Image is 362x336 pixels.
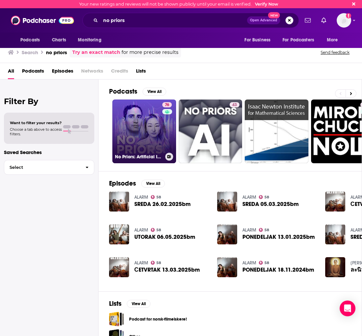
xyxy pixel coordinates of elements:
span: Choose a tab above to access filters. [10,127,62,136]
a: 58 [151,195,161,199]
span: 58 [264,261,269,264]
a: 58 [259,228,269,232]
button: open menu [16,34,48,46]
span: Networks [81,66,103,79]
a: SREDA 05.03.2025bm [242,201,299,207]
a: Try an exact match [72,49,120,56]
span: for more precise results [122,49,178,56]
a: All [8,66,14,79]
a: ListsView All [109,300,150,308]
a: Episodes [52,66,73,79]
span: 58 [156,196,161,199]
img: PONEDELJAK 13.01.2025bm [217,224,237,244]
a: Lists [136,66,146,79]
span: 76 [165,102,169,108]
button: Open AdvancedNew [247,16,280,24]
a: ALARM [134,227,148,233]
button: open menu [278,34,324,46]
a: 58 [259,261,269,265]
span: New [268,12,280,18]
button: Send feedback [319,50,351,55]
a: ČETVRTAK 24.04.2025bm [325,191,345,212]
span: Charts [52,35,66,45]
h3: No Priors: Artificial Intelligence | Technology | Startups [115,154,163,160]
h3: no priors [46,49,67,56]
button: open menu [73,34,110,46]
a: SREDA 26.02.2025bm [134,201,191,207]
a: Podcast for norsk-filmelskere! [129,316,187,323]
img: SREDA 05.03.2025bm [217,191,237,212]
a: ČETVRTAK 13.03.2025bm [134,267,200,273]
button: View All [127,300,150,308]
a: ALARM [242,227,256,233]
a: 58 [259,195,269,199]
svg: Email not verified [346,13,351,18]
a: ALARM [134,260,148,266]
span: Select [4,165,80,169]
a: 76No Priors: Artificial Intelligence | Technology | Startups [112,100,176,163]
img: SREDA 26.02.2025bm [109,191,129,212]
img: ČETVRTAK 13.03.2025bm [109,257,129,277]
img: ละนิวรณ์ - ๕-ก่อนแผ่เมตตา [325,257,345,277]
span: Monitoring [78,35,101,45]
a: ALARM [242,194,256,200]
a: 58 [151,261,161,265]
span: Podcasts [20,35,40,45]
span: 58 [264,196,269,199]
a: ALARM [134,194,148,200]
div: Open Intercom Messenger [340,301,355,316]
span: Want to filter your results? [10,121,62,125]
span: 43 [232,102,237,108]
span: Open Advanced [250,19,277,22]
a: 58 [151,228,161,232]
a: Show notifications dropdown [319,15,329,26]
img: UTORAK 06.05.2025bm [109,224,129,244]
h2: Filter By [4,97,94,106]
span: More [327,35,338,45]
a: UTORAK 06.05.2025bm [134,234,195,240]
button: View All [143,88,166,96]
a: ALARM [242,260,256,266]
a: 43 [230,102,239,107]
img: PONEDELJAK 18.11.2024bm [217,257,237,277]
span: 58 [156,229,161,232]
a: 76 [162,102,172,107]
h2: Lists [109,300,122,308]
input: Search podcasts, credits, & more... [101,15,247,26]
h2: Podcasts [109,87,137,96]
a: Charts [48,34,70,46]
span: PONEDELJAK 18.11.2024bm [242,267,314,273]
span: Logged in as charlottestone [337,13,351,28]
h2: Episodes [109,179,136,188]
img: SREDA 04.12.2024bm [325,224,345,244]
button: Select [4,160,94,175]
span: 58 [264,229,269,232]
span: For Business [244,35,270,45]
a: Verify Now [255,2,278,7]
a: EpisodesView All [109,179,165,188]
span: Credits [111,66,128,79]
a: Show notifications dropdown [302,15,313,26]
a: PONEDELJAK 13.01.2025bm [242,234,315,240]
a: Podcasts [22,66,44,79]
button: open menu [240,34,279,46]
span: 58 [156,261,161,264]
a: Podchaser - Follow, Share and Rate Podcasts [11,14,74,27]
a: Podcast for norsk-filmelskere! [109,312,124,326]
div: Your new ratings and reviews will not be shown publicly until your email is verified. [79,2,278,7]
